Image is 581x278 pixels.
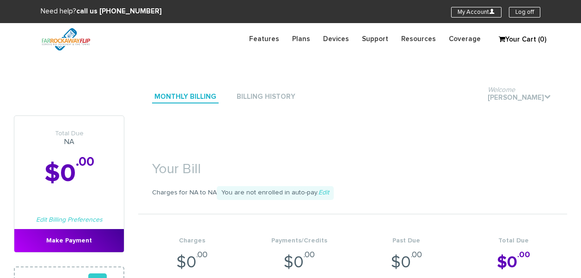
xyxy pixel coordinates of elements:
h2: $0 [14,160,124,187]
span: Total Due [14,130,124,138]
a: Edit Billing Preferences [36,217,103,223]
i: . [544,93,551,100]
span: Welcome [488,86,515,93]
sup: .00 [76,156,94,169]
a: Your Cart (0) [494,33,540,47]
a: Welcome[PERSON_NAME]. [485,92,553,104]
sup: .00 [304,251,315,259]
h4: Charges [138,237,245,244]
h4: Total Due [460,237,567,244]
span: You are not enrolled in auto-pay. [217,186,334,200]
strong: call us [PHONE_NUMBER] [76,8,162,15]
a: Features [243,30,286,48]
a: Support [355,30,395,48]
a: Edit [318,189,329,196]
a: Monthly Billing [152,91,219,103]
h4: Past Due [353,237,460,244]
h3: NA [14,130,124,146]
sup: .00 [196,251,208,259]
img: FiveTownsFlip [34,23,98,55]
i: U [489,8,495,14]
a: Coverage [442,30,487,48]
h1: Your Bill [138,148,567,181]
a: Devices [317,30,355,48]
a: Make Payment [14,229,124,252]
sup: .00 [517,251,530,259]
a: Resources [395,30,442,48]
a: Billing History [234,91,298,103]
p: Charges for NA to NA [138,186,567,200]
a: Log off [509,7,540,18]
a: Plans [286,30,317,48]
h4: Payments/Credits [245,237,353,244]
sup: .00 [411,251,422,259]
a: My AccountU [451,7,501,18]
span: Need help? [41,8,162,15]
